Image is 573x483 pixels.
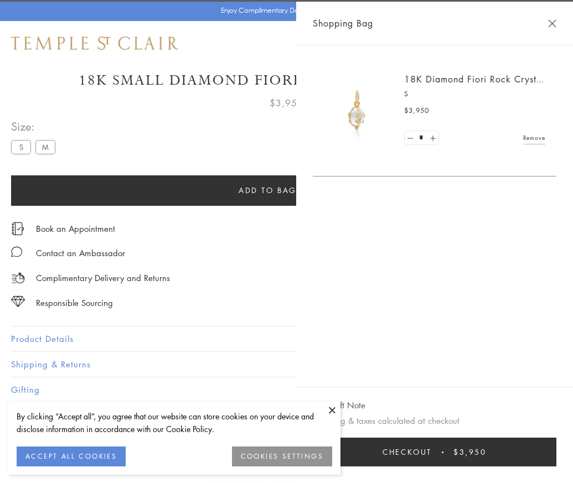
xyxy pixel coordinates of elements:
span: Add to bag [239,184,297,196]
img: icon_delivery.svg [11,271,25,285]
a: Set quantity to 0 [405,131,416,145]
p: Shipping & taxes calculated at checkout [313,414,556,428]
img: Temple St. Clair [11,37,178,50]
button: ACCEPT ALL COOKIES [17,446,126,466]
button: Gifting [11,377,562,402]
span: Shopping Bag [313,16,373,30]
img: P51889-E11FIORI [324,77,390,144]
span: Checkout [383,446,432,458]
p: Complimentary Delivery and Returns [36,271,170,285]
button: Add Gift Note [313,398,365,412]
a: Remove [523,132,545,144]
label: S [11,140,31,154]
h1: 18K Small Diamond Fiori Rock Crystal Amulet [11,71,562,90]
span: $3,950 [404,105,429,116]
div: Contact an Ambassador [36,246,125,260]
button: COOKIES SETTINGS [232,446,332,466]
span: $3,950 [453,446,487,458]
p: S [404,89,545,100]
button: Product Details [11,326,562,351]
button: Close Shopping Bag [548,19,556,28]
a: Book an Appointment [36,222,115,235]
button: Add to bag [11,175,524,206]
label: M [35,140,55,154]
button: Shipping & Returns [11,352,562,377]
div: Responsible Sourcing [36,296,113,310]
a: Set quantity to 2 [427,131,438,145]
span: Size: [11,117,60,136]
div: By clicking “Accept all”, you agree that our website can store cookies on your device and disclos... [17,410,332,435]
p: Enjoy Complimentary Delivery & Returns [221,5,347,16]
img: icon_sourcing.svg [11,296,25,307]
button: Checkout $3,950 [313,438,556,466]
img: MessageIcon-01_2.svg [11,246,22,257]
span: $3,950 [270,96,303,110]
img: icon_appointment.svg [11,222,24,235]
